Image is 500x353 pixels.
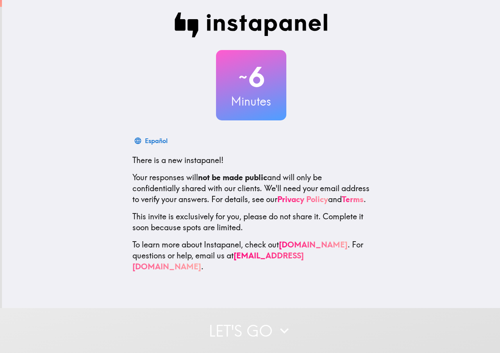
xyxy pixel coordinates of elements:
[277,194,328,204] a: Privacy Policy
[216,61,286,93] h2: 6
[145,135,168,146] div: Español
[132,155,223,165] span: There is a new instapanel!
[132,239,370,272] p: To learn more about Instapanel, check out . For questions or help, email us at .
[132,133,171,149] button: Español
[237,65,248,89] span: ~
[216,93,286,109] h3: Minutes
[175,13,328,38] img: Instapanel
[132,251,304,271] a: [EMAIL_ADDRESS][DOMAIN_NAME]
[198,172,267,182] b: not be made public
[132,172,370,205] p: Your responses will and will only be confidentially shared with our clients. We'll need your emai...
[132,211,370,233] p: This invite is exclusively for you, please do not share it. Complete it soon because spots are li...
[279,240,348,249] a: [DOMAIN_NAME]
[342,194,364,204] a: Terms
